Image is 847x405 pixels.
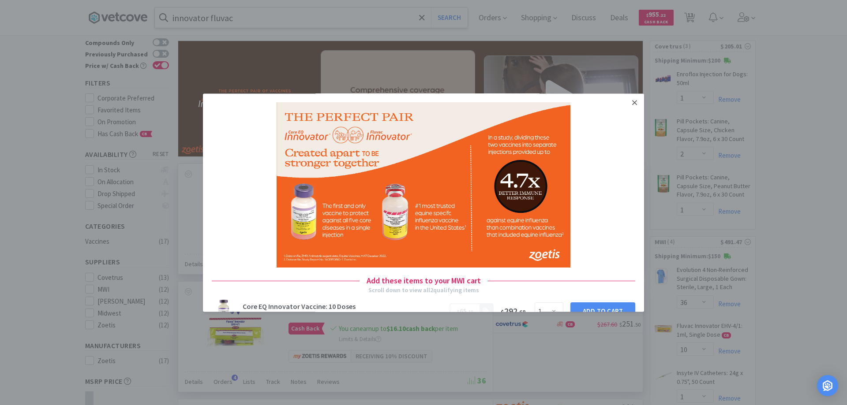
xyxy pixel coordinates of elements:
[368,285,479,295] div: Scroll down to view all 2 qualifying items
[501,306,525,317] span: 292
[817,375,838,396] div: Open Intercom Messenger
[570,303,635,320] button: Add to Cart
[457,309,460,315] span: $
[460,307,467,316] span: 65
[360,275,488,287] h4: Add these items to your MWI cart
[243,303,444,310] h3: Core EQ Innovator Vaccine: 10 Doses
[501,308,504,316] span: $
[217,300,230,323] img: 51c3d2ce57ca46dd921b2b1e8d686672_279212.png
[457,307,473,316] span: .
[243,310,444,320] h6: In Stock
[468,309,473,315] span: 10
[517,308,525,316] span: . 68
[277,102,570,268] img: creative_image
